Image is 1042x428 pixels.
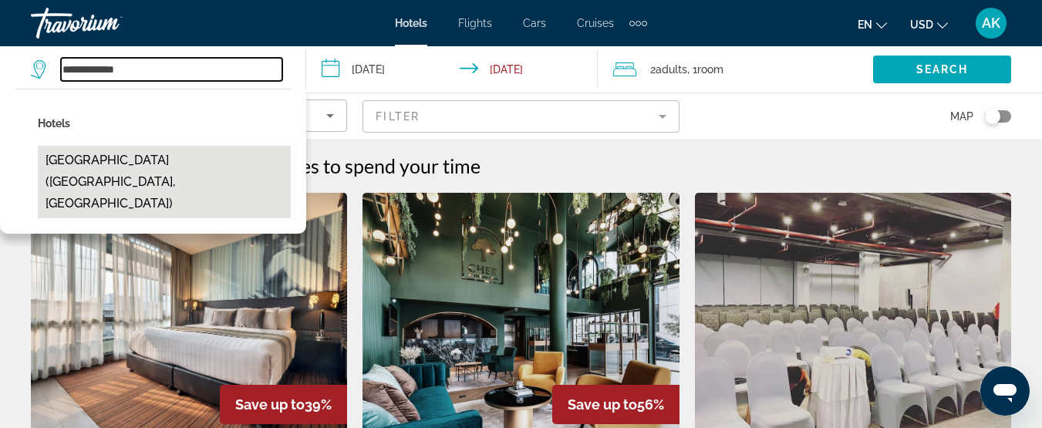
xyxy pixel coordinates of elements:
button: Change currency [910,13,948,35]
span: , 1 [687,59,723,80]
button: Travelers: 2 adults, 0 children [598,46,873,93]
span: Map [950,106,973,127]
button: User Menu [971,7,1011,39]
span: places to spend your time [266,154,481,177]
a: Hotels [395,17,427,29]
iframe: Кнопка запуска окна обмена сообщениями [980,366,1030,416]
button: [GEOGRAPHIC_DATA] ([GEOGRAPHIC_DATA], [GEOGRAPHIC_DATA]) [38,146,291,218]
a: Cruises [577,17,614,29]
span: Room [697,63,723,76]
a: Travorium [31,3,185,43]
button: Filter [363,99,679,133]
button: Extra navigation items [629,11,647,35]
a: Cars [523,17,546,29]
span: Search [916,63,969,76]
a: Flights [458,17,492,29]
div: 39% [220,385,347,424]
span: Adults [656,63,687,76]
span: Save up to [235,396,305,413]
button: Search [873,56,1011,83]
span: AK [982,15,1000,31]
p: Hotels [38,113,291,134]
mat-select: Sort by [44,106,334,125]
button: Check-in date: Oct 3, 2025 Check-out date: Oct 5, 2025 [306,46,597,93]
button: Change language [858,13,887,35]
span: en [858,19,872,31]
div: 56% [552,385,679,424]
span: USD [910,19,933,31]
span: 2 [650,59,687,80]
h2: 1441 [220,154,481,177]
button: Toggle map [973,110,1011,123]
span: Save up to [568,396,637,413]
